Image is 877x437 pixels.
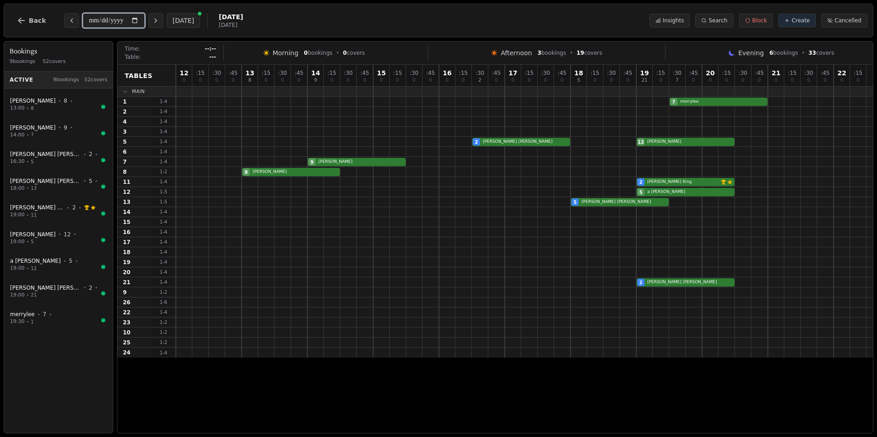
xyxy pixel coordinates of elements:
span: Block [752,17,767,24]
span: 13 [245,70,254,76]
span: : 15 [196,70,205,76]
button: Cancelled [821,14,867,27]
span: 0 [626,78,629,83]
button: [PERSON_NAME] •12•19:00•5 [4,226,113,251]
span: : 15 [788,70,797,76]
span: 7 [31,131,34,138]
span: Cancelled [835,17,861,24]
span: 0 [659,78,662,83]
span: • [75,258,78,265]
span: • [79,204,81,211]
span: [PERSON_NAME] [10,231,56,238]
span: 0 [429,78,432,83]
span: 26 [123,299,131,306]
span: 0 [512,78,514,83]
button: [PERSON_NAME] [PERSON_NAME]•2•19:00•21 [4,279,113,304]
span: 0 [396,78,399,83]
span: 22 [837,70,846,76]
span: 2 [89,151,92,158]
span: 0 [692,78,695,83]
span: [DATE] [219,21,243,29]
span: : 15 [262,70,270,76]
span: • [336,49,339,57]
span: 0 [610,78,613,83]
span: • [84,177,86,184]
span: 5 [574,199,577,206]
span: : 45 [623,70,632,76]
span: 52 covers [85,76,107,84]
span: • [95,177,98,184]
span: : 45 [755,70,764,76]
span: 18 [574,70,583,76]
span: • [37,311,40,318]
span: 1 - 4 [153,148,174,155]
span: Table: [125,53,141,61]
span: 19:00 [10,291,25,299]
span: 2 [475,139,478,146]
span: 1 - 4 [153,118,174,125]
span: 19 [123,259,131,266]
span: : 30 [278,70,287,76]
span: : 45 [426,70,435,76]
span: 1 - 4 [153,178,174,185]
span: : 15 [459,70,468,76]
span: bookings [538,49,566,57]
span: • [49,311,52,318]
span: : 45 [689,70,698,76]
button: Next day [148,13,163,28]
span: 0 [807,78,810,83]
span: : 30 [475,70,484,76]
span: 19:00 [10,211,25,219]
span: 0 [544,78,547,83]
span: 12 [123,188,131,196]
span: 0 [791,78,793,83]
span: 0 [281,78,284,83]
span: 7 [123,158,127,166]
span: 2 [89,284,92,291]
span: • [570,49,573,57]
span: 16:30 [10,158,25,166]
span: • [26,291,29,298]
span: 4 [123,118,127,125]
span: : 30 [344,70,353,76]
span: • [26,212,29,218]
span: 5 [639,189,643,196]
span: • [26,238,29,245]
span: 12 [180,70,188,76]
span: Afternoon [501,48,532,57]
span: 9 bookings [53,76,79,84]
span: 12 [638,139,644,146]
span: 0 [232,78,234,83]
span: [PERSON_NAME] [10,97,56,104]
button: [DATE] [167,13,200,28]
button: [PERSON_NAME] King•2•19:00•11 [4,199,113,224]
span: 6 [769,50,773,56]
span: : 45 [492,70,501,76]
span: 21 [771,70,780,76]
span: 0 [840,78,843,83]
span: • [26,158,29,165]
span: 0 [297,78,300,83]
span: 23 [123,319,131,326]
span: merrylee [10,311,35,318]
span: 20 [123,269,131,276]
span: 0 [412,78,415,83]
span: 0 [856,78,859,83]
span: 0 [528,78,530,83]
span: : 15 [328,70,336,76]
span: 16 [443,70,451,76]
span: : 15 [393,70,402,76]
span: 17 [508,70,517,76]
span: 2 [639,279,643,286]
span: : 15 [854,70,862,76]
span: [PERSON_NAME] [PERSON_NAME] [10,284,81,291]
span: Active [10,76,33,83]
span: 0 [347,78,349,83]
span: 17 [123,239,131,246]
span: • [26,265,29,272]
span: 0 [462,78,465,83]
span: 1 - 2 [153,168,174,175]
span: 0 [495,78,497,83]
span: 9 [123,289,127,296]
span: Time: [125,45,140,52]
